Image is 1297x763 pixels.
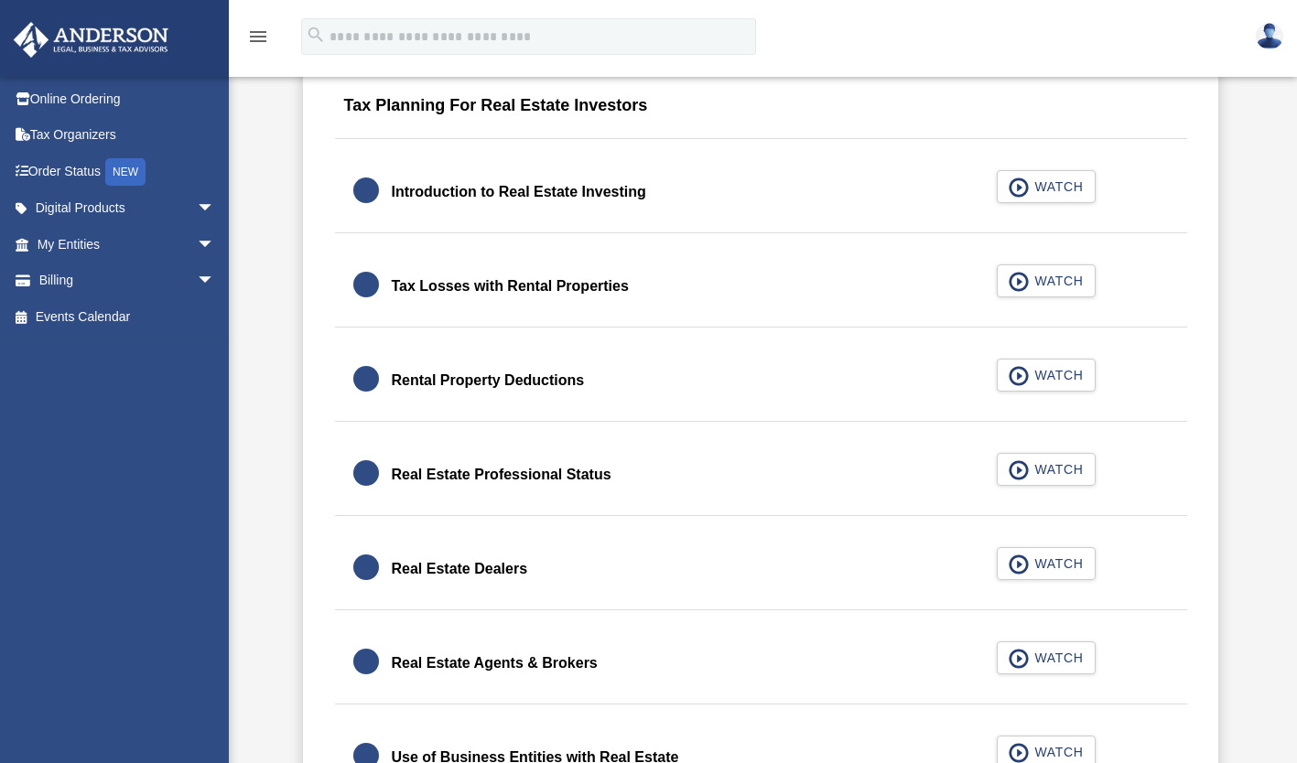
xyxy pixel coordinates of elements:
a: My Entitiesarrow_drop_down [13,226,243,263]
a: Tax Losses with Rental Properties WATCH [353,264,1169,308]
a: menu [247,32,269,48]
span: WATCH [1029,177,1083,196]
button: WATCH [997,641,1096,674]
a: Online Ordering [13,81,243,117]
i: search [306,25,326,45]
span: WATCH [1029,649,1083,667]
button: WATCH [997,170,1096,203]
span: WATCH [1029,554,1083,573]
button: WATCH [997,547,1096,580]
span: WATCH [1029,272,1083,290]
a: Digital Productsarrow_drop_down [13,190,243,227]
div: Real Estate Agents & Brokers [392,650,598,676]
a: Real Estate Dealers WATCH [353,547,1169,591]
a: Real Estate Agents & Brokers WATCH [353,641,1169,685]
div: Tax Planning For Real Estate Investors [335,82,1187,140]
i: menu [247,26,269,48]
a: Introduction to Real Estate Investing WATCH [353,170,1169,214]
span: WATCH [1029,460,1083,478]
span: WATCH [1029,366,1083,384]
div: Tax Losses with Rental Properties [392,274,629,299]
img: Anderson Advisors Platinum Portal [8,22,174,58]
span: arrow_drop_down [197,190,233,228]
span: arrow_drop_down [197,263,233,300]
a: Rental Property Deductions WATCH [353,359,1169,403]
a: Tax Organizers [13,117,243,154]
div: Real Estate Dealers [392,556,528,582]
span: WATCH [1029,743,1083,761]
div: Rental Property Deductions [392,368,585,393]
a: Real Estate Professional Status WATCH [353,453,1169,497]
a: Events Calendar [13,298,243,335]
button: WATCH [997,359,1096,392]
div: Real Estate Professional Status [392,462,611,488]
button: WATCH [997,264,1096,297]
div: NEW [105,158,146,186]
button: WATCH [997,453,1096,486]
span: arrow_drop_down [197,226,233,263]
a: Billingarrow_drop_down [13,263,243,299]
div: Introduction to Real Estate Investing [392,179,646,205]
a: Order StatusNEW [13,153,243,190]
img: User Pic [1256,23,1283,49]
